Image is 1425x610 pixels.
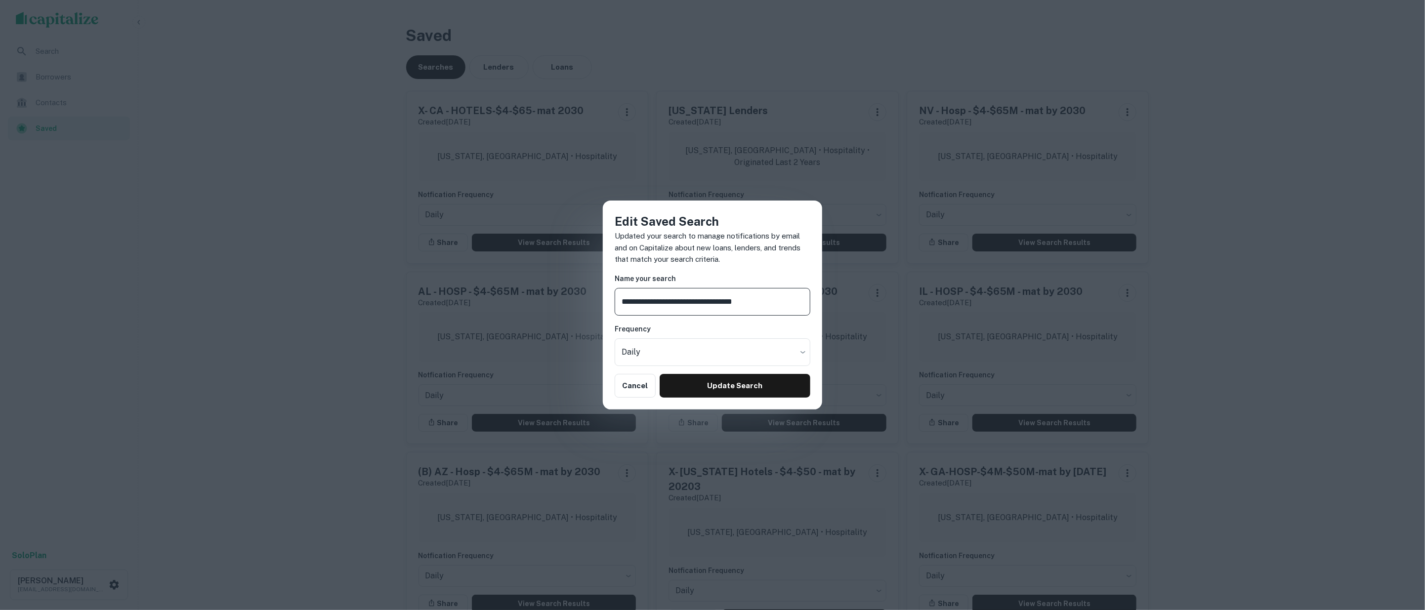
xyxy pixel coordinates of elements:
[1376,531,1425,578] iframe: Chat Widget
[615,374,656,398] button: Cancel
[615,230,810,265] p: Updated your search to manage notifications by email and on Capitalize about new loans, lenders, ...
[615,324,810,334] h6: Frequency
[660,374,810,398] button: Update Search
[615,212,810,230] h4: Edit Saved Search
[615,273,810,284] h6: Name your search
[615,338,810,366] div: Without label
